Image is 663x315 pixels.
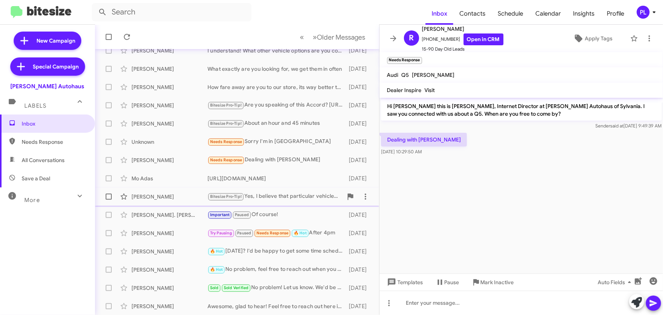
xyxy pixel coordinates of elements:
[131,102,207,109] div: [PERSON_NAME]
[131,248,207,255] div: [PERSON_NAME]
[610,123,623,129] span: said at
[585,32,612,45] span: Apply Tags
[347,102,373,109] div: [DATE]
[210,194,242,199] span: Bitesize Pro-Tip!
[381,149,422,154] span: [DATE] 10:29:50 AM
[131,266,207,274] div: [PERSON_NAME]
[210,121,242,126] span: Bitesize Pro-Tip!
[207,65,347,73] div: What exactly are you looking for, we get them in often
[210,267,223,272] span: 🔥 Hot
[22,120,86,127] span: Inbox
[235,212,249,217] span: Paused
[592,275,640,289] button: Auto Fields
[207,137,347,146] div: Sorry I'm in [GEOGRAPHIC_DATA]
[300,32,304,42] span: «
[22,175,50,182] span: Save a Deal
[529,3,567,25] a: Calendar
[131,120,207,127] div: [PERSON_NAME]
[210,139,242,144] span: Needs Response
[637,6,650,19] div: PL
[347,138,373,146] div: [DATE]
[131,175,207,182] div: Mo Adas
[207,210,347,219] div: Of course!
[492,3,529,25] a: Schedule
[11,83,85,90] div: [PERSON_NAME] Autohaus
[256,231,289,235] span: Needs Response
[131,47,207,54] div: [PERSON_NAME]
[210,157,242,162] span: Needs Response
[381,133,467,146] p: Dealing with [PERSON_NAME]
[207,302,347,310] div: Awesome, glad to hear! Feel free to reach out here if we can help in any way
[426,3,453,25] a: Inbox
[24,197,40,204] span: More
[425,87,435,94] span: Visit
[601,3,630,25] span: Profile
[422,33,503,45] span: [PHONE_NUMBER]
[381,99,662,121] p: Hi [PERSON_NAME] this is [PERSON_NAME], Internet Director at [PERSON_NAME] Autohaus of Sylvania. ...
[309,29,370,45] button: Next
[347,229,373,237] div: [DATE]
[131,83,207,91] div: [PERSON_NAME]
[559,32,627,45] button: Apply Tags
[207,192,343,201] div: Yes, I believe that particular vehicle sold. Do you have a new Navigator in your inventory?
[347,65,373,73] div: [DATE]
[422,24,503,33] span: [PERSON_NAME]
[131,138,207,146] div: Unknown
[210,249,223,254] span: 🔥 Hot
[453,3,492,25] a: Contacts
[207,283,347,292] div: No problem! Let us know. We'd be happy to help.
[429,275,465,289] button: Pause
[347,302,373,310] div: [DATE]
[36,37,75,45] span: New Campaign
[210,212,230,217] span: Important
[347,83,373,91] div: [DATE]
[347,266,373,274] div: [DATE]
[207,247,347,256] div: [DATE]? I'd be happy to get some time scheduled for you. Just let me know if mornings, afternoons...
[347,248,373,255] div: [DATE]
[380,275,429,289] button: Templates
[347,175,373,182] div: [DATE]
[347,211,373,219] div: [DATE]
[567,3,601,25] span: Insights
[207,175,347,182] div: [URL][DOMAIN_NAME]
[402,72,409,78] span: Q5
[237,231,251,235] span: Paused
[33,63,79,70] span: Special Campaign
[347,47,373,54] div: [DATE]
[207,47,347,54] div: I understand! What other vehicle options are you considering?
[386,275,423,289] span: Templates
[412,72,455,78] span: [PERSON_NAME]
[22,138,86,146] span: Needs Response
[10,57,85,76] a: Special Campaign
[210,231,232,235] span: Try Pausing
[92,3,252,21] input: Search
[131,65,207,73] div: [PERSON_NAME]
[598,275,634,289] span: Auto Fields
[313,32,317,42] span: »
[24,102,46,109] span: Labels
[317,33,366,41] span: Older Messages
[14,32,81,50] a: New Campaign
[224,285,249,290] span: Sold Verified
[207,156,347,164] div: Dealing with [PERSON_NAME]
[207,265,347,274] div: No problem, feel free to reach out when you are available!
[595,123,661,129] span: Sender [DATE] 9:49:39 AM
[387,87,422,94] span: Dealer Inspire
[131,284,207,292] div: [PERSON_NAME]
[207,119,347,128] div: About an hour and 45 minutes
[481,275,514,289] span: Mark Inactive
[347,120,373,127] div: [DATE]
[294,231,307,235] span: 🔥 Hot
[296,29,309,45] button: Previous
[464,33,503,45] a: Open in CRM
[207,229,347,237] div: After 4pm
[387,57,422,64] small: Needs Response
[445,275,459,289] span: Pause
[465,275,520,289] button: Mark Inactive
[131,302,207,310] div: [PERSON_NAME]
[387,72,399,78] span: Audi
